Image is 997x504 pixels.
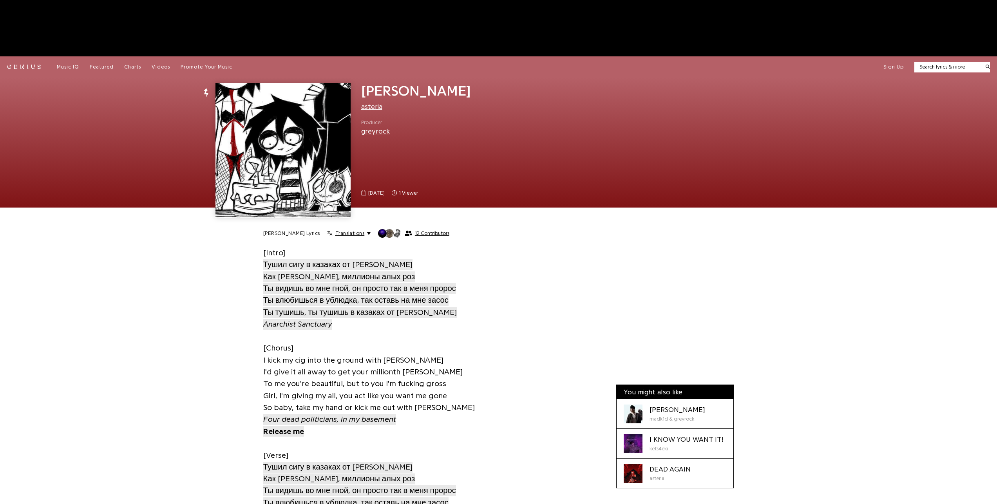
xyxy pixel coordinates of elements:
[124,64,141,69] span: Charts
[650,405,705,415] div: [PERSON_NAME]
[57,64,79,69] span: Music IQ
[650,475,691,482] div: asteria
[368,189,385,197] span: [DATE]
[263,415,396,423] i: Four dead politicians, in my basement
[327,230,371,237] button: Translations
[57,63,79,70] a: Music IQ
[215,83,350,218] img: Cover art for martine rose by asteria
[263,259,457,318] span: Тушил сигу в казаках от [PERSON_NAME] Как [PERSON_NAME], миллионы алых роз Ты видишь во мне гной,...
[263,318,332,330] a: Anarchist Sanctuary
[392,189,418,197] span: 1 viewer
[152,64,170,69] span: Videos
[617,429,733,459] a: Cover art for I KNOW YOU WANT IT! by kets4ekiI KNOW YOU WANT IT!kets4eki
[263,320,332,328] i: Anarchist Sanctuary
[181,63,232,70] a: Promote Your Music
[361,84,471,98] span: [PERSON_NAME]
[624,464,642,483] div: Cover art for DEAD AGAIN by asteria
[335,230,364,237] span: Translations
[361,103,382,110] a: asteria
[263,413,396,437] a: Four dead politicians, in my basementRelease me
[617,459,733,488] a: Cover art for DEAD AGAIN by asteriaDEAD AGAINasteria
[617,385,733,399] div: You might also like
[378,229,449,238] button: 12 Contributors
[914,63,981,71] input: Search lyrics & more
[90,63,114,70] a: Featured
[399,189,418,197] span: 1 viewer
[650,445,724,453] div: kets4eki
[124,63,141,70] a: Charts
[650,415,705,423] div: madk1d & greyrock
[415,230,449,237] span: 12 Contributors
[361,128,390,135] a: greyrock
[624,405,642,423] div: Cover art for Martine Rose by madk1d & greyrock
[263,230,320,237] h2: [PERSON_NAME] Lyrics
[617,399,733,429] a: Cover art for Martine Rose by madk1d & greyrock[PERSON_NAME]madk1d & greyrock
[181,64,232,69] span: Promote Your Music
[650,434,724,445] div: I KNOW YOU WANT IT!
[263,427,304,435] b: Release me
[152,63,170,70] a: Videos
[624,434,642,453] div: Cover art for I KNOW YOU WANT IT! by kets4eki
[650,464,691,475] div: DEAD AGAIN
[361,119,390,126] span: Producer
[883,63,904,70] button: Sign Up
[263,258,457,318] a: Тушил сигу в казаках от [PERSON_NAME]Как [PERSON_NAME], миллионы алых розТы видишь во мне гной, о...
[90,64,114,69] span: Featured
